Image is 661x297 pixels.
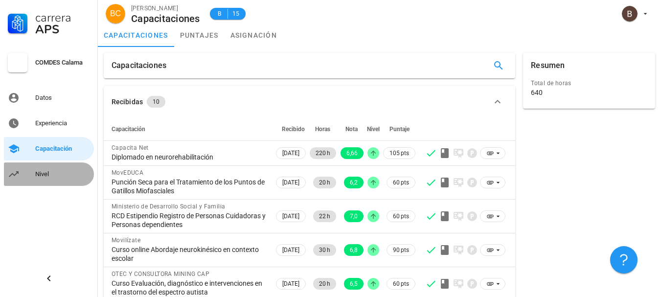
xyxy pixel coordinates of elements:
[393,178,409,187] span: 60 pts
[131,3,200,13] div: [PERSON_NAME]
[35,59,90,67] div: COMDES Calama
[393,245,409,255] span: 90 pts
[232,9,240,19] span: 15
[531,78,647,88] div: Total de horas
[35,12,90,23] div: Carrera
[308,117,338,141] th: Horas
[393,211,409,221] span: 60 pts
[112,144,149,151] span: Capacita Net
[367,126,380,133] span: Nivel
[316,147,330,159] span: 220 h
[393,279,409,289] span: 60 pts
[315,126,330,133] span: Horas
[282,148,299,159] span: [DATE]
[282,278,299,289] span: [DATE]
[4,86,94,110] a: Datos
[112,279,266,297] div: Curso Evaluación, diagnóstico e intervenciones en el trastorno del espectro autista
[225,23,283,47] a: asignación
[153,96,160,108] span: 10
[622,6,638,22] div: avatar
[282,245,299,255] span: [DATE]
[338,117,365,141] th: Nota
[282,211,299,222] span: [DATE]
[531,53,565,78] div: Resumen
[389,126,410,133] span: Puntaje
[104,117,274,141] th: Capacitación
[319,278,330,290] span: 20 h
[274,117,308,141] th: Recibido
[381,117,417,141] th: Puntaje
[104,86,515,117] button: Recibidas 10
[106,4,125,23] div: avatar
[346,147,358,159] span: 6,66
[112,237,140,244] span: Movilízate
[389,148,409,158] span: 105 pts
[112,211,266,229] div: RCD Estipendio Registro de Personas Cuidadoras y Personas dependientes
[112,153,266,161] div: Diplomado en neurorehabilitación
[216,9,224,19] span: B
[350,278,358,290] span: 6,5
[112,203,225,210] span: Ministerio de Desarrollo Social y Familia
[350,244,358,256] span: 6,8
[112,271,209,277] span: OTEC Y CONSULTORA MINING CAP
[345,126,358,133] span: Nota
[112,169,143,176] span: MovEDUCA
[4,137,94,160] a: Capacitación
[4,112,94,135] a: Experiencia
[110,4,121,23] span: BC
[4,162,94,186] a: Nivel
[112,126,145,133] span: Capacitación
[112,245,266,263] div: Curso online Abordaje neurokinésico en contexto escolar
[319,177,330,188] span: 20 h
[350,210,358,222] span: 7,0
[365,117,381,141] th: Nivel
[350,177,358,188] span: 6,2
[35,145,90,153] div: Capacitación
[35,170,90,178] div: Nivel
[319,244,330,256] span: 30 h
[98,23,174,47] a: capacitaciones
[531,88,543,97] div: 640
[319,210,330,222] span: 22 h
[35,119,90,127] div: Experiencia
[174,23,225,47] a: puntajes
[112,96,143,107] div: Recibidas
[282,177,299,188] span: [DATE]
[112,53,166,78] div: Capacitaciones
[282,126,305,133] span: Recibido
[35,23,90,35] div: APS
[112,178,266,195] div: Punción Seca para el Tratamiento de los Puntos de Gatillos Miofasciales
[35,94,90,102] div: Datos
[131,13,200,24] div: Capacitaciones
